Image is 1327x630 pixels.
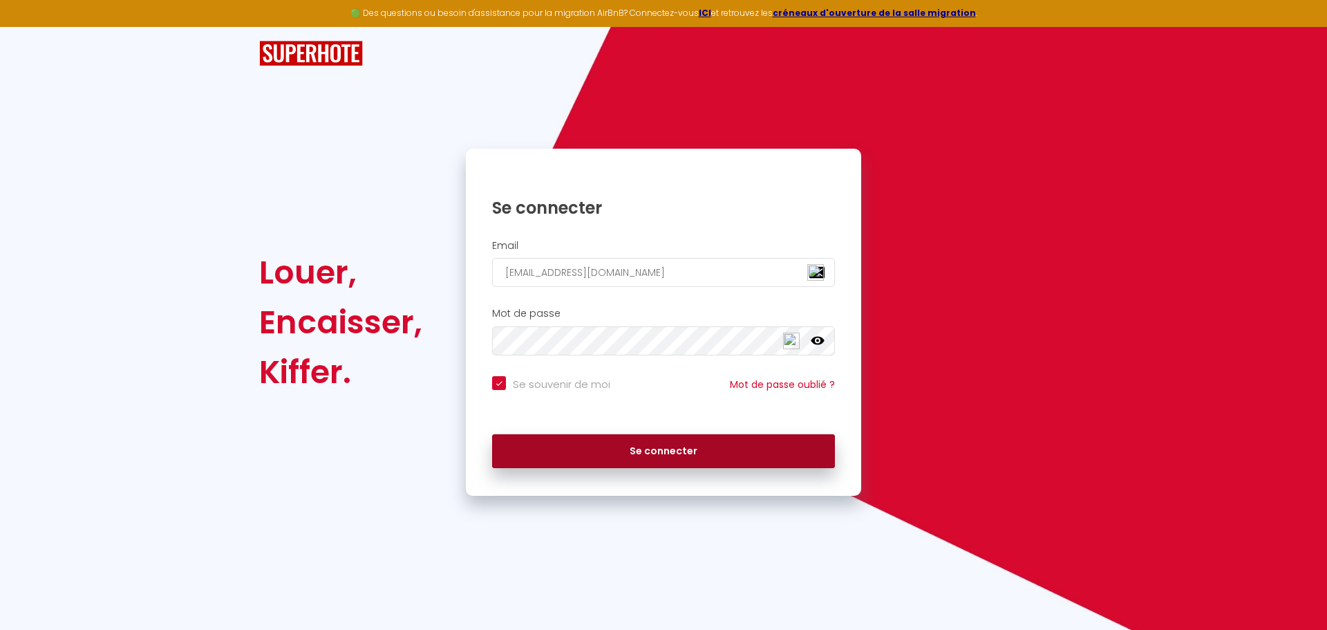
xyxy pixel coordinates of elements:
[807,264,824,281] img: npw-badge-icon-locked.svg
[492,197,835,219] h1: Se connecter
[492,308,835,319] h2: Mot de passe
[259,347,422,397] div: Kiffer.
[492,240,835,252] h2: Email
[730,378,835,391] a: Mot de passe oublié ?
[492,258,835,287] input: Ton Email
[259,297,422,347] div: Encaisser,
[783,333,800,349] img: npw-badge-icon-locked.svg
[259,248,422,297] div: Louer,
[773,7,976,19] a: créneaux d'ouverture de la salle migration
[259,41,363,66] img: SuperHote logo
[699,7,711,19] a: ICI
[492,434,835,469] button: Se connecter
[11,6,53,47] button: Ouvrir le widget de chat LiveChat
